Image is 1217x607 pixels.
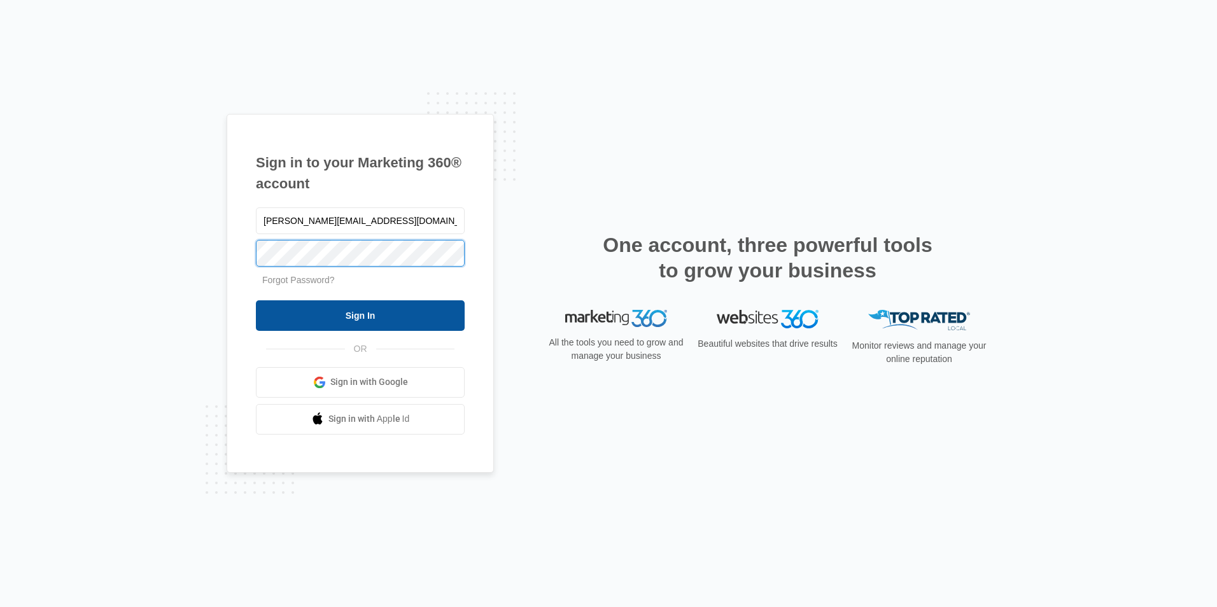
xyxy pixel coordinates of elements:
img: Top Rated Local [868,310,970,331]
a: Forgot Password? [262,275,335,285]
h2: One account, three powerful tools to grow your business [599,232,936,283]
input: Sign In [256,300,465,331]
p: Monitor reviews and manage your online reputation [848,339,990,366]
img: Websites 360 [717,310,819,328]
h1: Sign in to your Marketing 360® account [256,152,465,194]
img: Marketing 360 [565,310,667,328]
span: OR [345,342,376,356]
input: Email [256,207,465,234]
p: Beautiful websites that drive results [696,337,839,351]
span: Sign in with Google [330,375,408,389]
p: All the tools you need to grow and manage your business [545,336,687,363]
a: Sign in with Google [256,367,465,398]
span: Sign in with Apple Id [328,412,410,426]
a: Sign in with Apple Id [256,404,465,435]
